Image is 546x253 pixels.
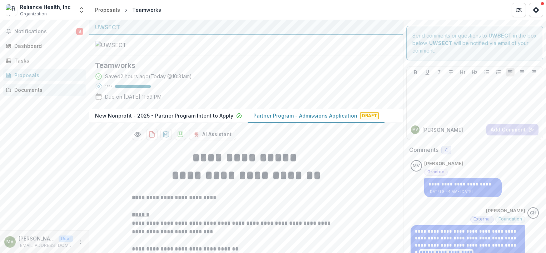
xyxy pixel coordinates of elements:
p: User [59,235,73,242]
button: More [76,238,85,246]
button: Partners [512,3,526,17]
div: Teamworks [132,6,161,14]
button: Align Left [506,68,515,76]
button: Bold [411,68,420,76]
span: Organization [20,11,47,17]
nav: breadcrumb [92,5,164,15]
a: Dashboard [3,40,86,52]
span: External [473,217,491,222]
button: Get Help [529,3,543,17]
button: download-proposal [160,129,172,140]
a: Documents [3,84,86,96]
p: [EMAIL_ADDRESS][DOMAIN_NAME] [19,242,73,249]
div: Carli Herz [530,211,536,215]
p: [DATE] 8:44 AM • [DATE] [428,189,497,194]
a: Tasks [3,55,86,66]
button: Ordered List [494,68,503,76]
a: Proposals [3,69,86,81]
p: Due on [DATE] 11:59 PM [105,93,162,100]
p: [PERSON_NAME] [19,235,56,242]
button: Notifications9 [3,26,86,37]
h2: Comments [409,147,438,153]
div: Proposals [14,71,80,79]
p: [PERSON_NAME] [422,126,463,134]
div: Mike Van Vlaenderen [6,239,14,244]
img: Reliance Health, Inc [6,4,17,16]
div: Documents [14,86,80,94]
button: Underline [423,68,432,76]
button: Add Comment [486,124,538,135]
button: Preview 32e842fa-b70a-48ee-be86-5eb8393b7f6a-1.pdf [132,129,143,140]
p: [PERSON_NAME] [424,160,463,167]
button: download-proposal [175,129,186,140]
div: Reliance Health, Inc [20,3,71,11]
div: Saved 2 hours ago ( Today @ 10:31am ) [105,73,192,80]
strong: UWSECT [429,40,452,46]
span: Foundation [498,217,522,222]
button: Strike [447,68,455,76]
button: Align Right [530,68,538,76]
span: 4 [445,147,448,153]
button: Heading 1 [458,68,467,76]
div: Proposals [95,6,120,14]
img: UWSECT [95,41,167,49]
div: Mike Van Vlaenderen [413,164,420,168]
strong: UWSECT [488,33,512,39]
button: Bullet List [482,68,491,76]
button: AI Assistant [189,129,236,140]
h2: Teamworks [95,61,386,70]
div: Send comments or questions to in the box below. will be notified via email of your comment. [406,26,543,60]
p: Partner Program - Admissions Application [253,112,357,119]
button: Heading 2 [470,68,479,76]
button: Italicize [435,68,443,76]
p: New Nonprofit - 2025 - Partner Program Intent to Apply [95,112,233,119]
div: Tasks [14,57,80,64]
span: Draft [360,112,379,119]
div: UWSECT [95,23,397,31]
span: Grantee [427,169,445,174]
button: Open entity switcher [76,3,86,17]
p: [PERSON_NAME] [486,207,525,214]
span: 9 [76,28,83,35]
div: Dashboard [14,42,80,50]
button: download-proposal [146,129,158,140]
p: 100 % [105,84,112,89]
div: Mike Van Vlaenderen [412,128,418,132]
a: Proposals [92,5,123,15]
span: Notifications [14,29,76,35]
button: Align Center [518,68,526,76]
